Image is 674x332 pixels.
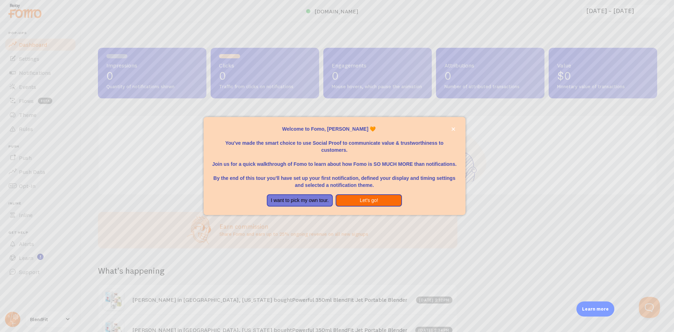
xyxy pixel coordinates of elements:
button: close, [450,125,457,133]
p: By the end of this tour you'll have set up your first notification, defined your display and timi... [212,168,457,189]
button: Let's go! [336,194,402,207]
p: Learn more [582,306,609,312]
p: Join us for a quick walkthrough of Fomo to learn about how Fomo is SO MUCH MORE than notifications. [212,154,457,168]
p: Welcome to Fomo, [PERSON_NAME] 🧡 [212,125,457,132]
div: Learn more [576,301,614,317]
button: I want to pick my own tour. [267,194,333,207]
div: Welcome to Fomo, Juliya Rud 🧡You&amp;#39;ve made the smart choice to use Social Proof to communic... [204,117,465,215]
p: You've made the smart choice to use Social Proof to communicate value & trustworthiness to custom... [212,132,457,154]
